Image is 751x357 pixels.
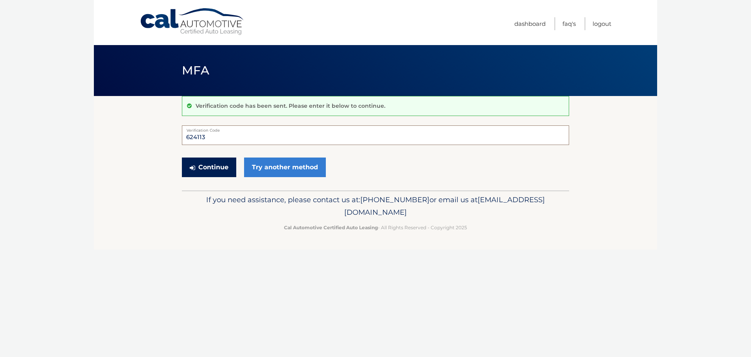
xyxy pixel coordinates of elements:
[182,125,569,132] label: Verification Code
[514,17,546,30] a: Dashboard
[182,63,209,78] span: MFA
[244,158,326,177] a: Try another method
[187,194,564,219] p: If you need assistance, please contact us at: or email us at
[562,17,576,30] a: FAQ's
[284,225,378,230] strong: Cal Automotive Certified Auto Leasing
[344,195,545,217] span: [EMAIL_ADDRESS][DOMAIN_NAME]
[182,158,236,177] button: Continue
[140,8,245,36] a: Cal Automotive
[593,17,611,30] a: Logout
[187,223,564,232] p: - All Rights Reserved - Copyright 2025
[196,102,385,109] p: Verification code has been sent. Please enter it below to continue.
[360,195,429,204] span: [PHONE_NUMBER]
[182,125,569,145] input: Verification Code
